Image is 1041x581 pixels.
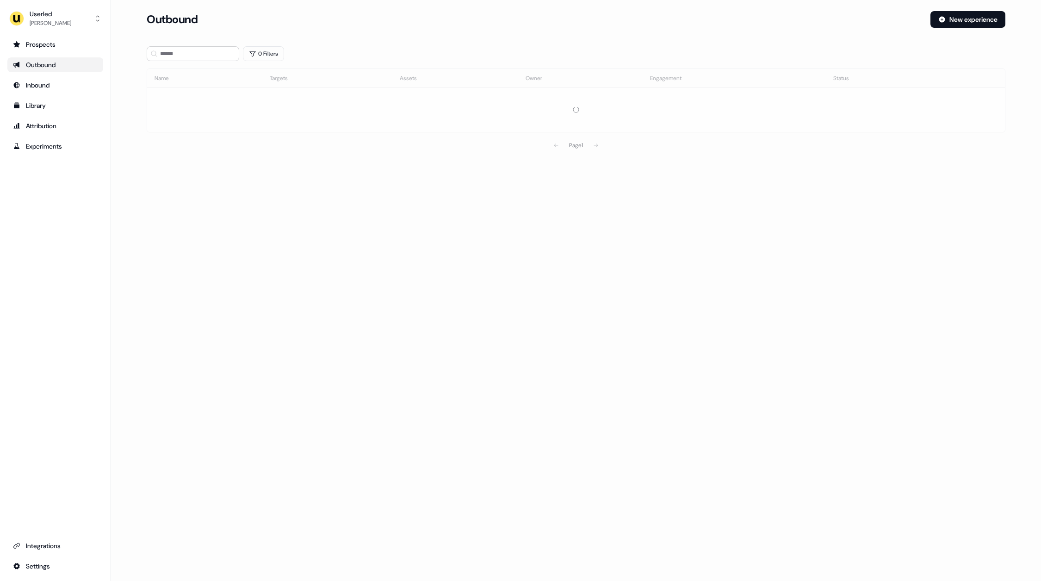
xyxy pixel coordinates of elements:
div: [PERSON_NAME] [30,19,71,28]
button: New experience [930,11,1005,28]
div: Library [13,101,98,110]
a: Go to Inbound [7,78,103,93]
div: Outbound [13,60,98,69]
a: Go to experiments [7,139,103,154]
button: 0 Filters [243,46,284,61]
div: Settings [13,562,98,571]
a: Go to templates [7,98,103,113]
div: Userled [30,9,71,19]
div: Inbound [13,81,98,90]
button: Userled[PERSON_NAME] [7,7,103,30]
a: Go to integrations [7,538,103,553]
div: Integrations [13,541,98,550]
div: Prospects [13,40,98,49]
a: Go to prospects [7,37,103,52]
a: Go to attribution [7,119,103,133]
h3: Outbound [147,12,198,26]
a: Go to outbound experience [7,57,103,72]
div: Attribution [13,121,98,131]
div: Experiments [13,142,98,151]
a: Go to integrations [7,559,103,574]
